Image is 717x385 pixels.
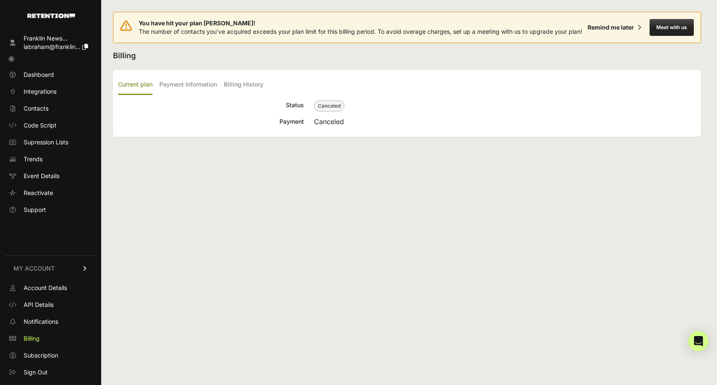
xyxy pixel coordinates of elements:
[5,349,96,362] a: Subscription
[5,203,96,217] a: Support
[139,28,582,35] span: The number of contacts you've acquired exceeds your plan limit for this billing period. To avoid ...
[13,264,55,273] span: MY ACCOUNT
[139,19,582,27] span: You have hit your plan [PERSON_NAME]!
[5,68,96,81] a: Dashboard
[24,70,54,79] span: Dashboard
[5,85,96,98] a: Integrations
[584,20,644,35] button: Remind me later
[5,102,96,115] a: Contacts
[24,334,40,343] span: Billing
[314,117,696,127] div: Canceled
[159,75,217,95] label: Payment Information
[314,100,344,111] span: Canceled
[24,138,68,146] span: Supression Lists
[5,186,96,200] a: Reactivate
[5,332,96,345] a: Billing
[588,23,634,32] div: Remind me later
[24,351,58,360] span: Subscription
[5,119,96,132] a: Code Script
[24,87,56,96] span: Integrations
[113,50,701,62] h2: Billing
[24,368,48,377] span: Sign Out
[24,301,54,309] span: API Details
[118,100,304,111] div: Status
[5,169,96,183] a: Event Details
[5,136,96,149] a: Supression Lists
[5,32,96,54] a: Franklin News... labraham@franklin...
[24,206,46,214] span: Support
[24,317,58,326] span: Notifications
[5,315,96,328] a: Notifications
[24,43,81,50] span: labraham@franklin...
[5,255,96,281] a: MY ACCOUNT
[24,189,53,197] span: Reactivate
[118,75,153,95] label: Current plan
[5,366,96,379] a: Sign Out
[24,284,67,292] span: Account Details
[24,34,88,43] div: Franklin News...
[688,331,709,351] div: Open Intercom Messenger
[118,117,304,127] div: Payment
[24,121,56,130] span: Code Script
[650,19,694,36] button: Meet with us
[24,104,48,113] span: Contacts
[224,75,263,95] label: Billing History
[5,281,96,295] a: Account Details
[24,172,59,180] span: Event Details
[27,14,75,18] img: Retention.com
[5,152,96,166] a: Trends
[24,155,43,163] span: Trends
[5,298,96,312] a: API Details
